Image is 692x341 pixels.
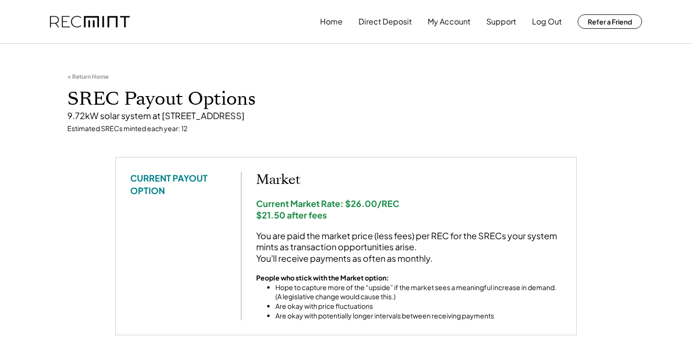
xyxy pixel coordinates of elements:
[275,283,562,302] li: Hope to capture more of the “upside” if the market sees a meaningful increase in demand. (A legis...
[428,12,470,31] button: My Account
[256,198,562,220] div: Current Market Rate: $26.00/REC $21.50 after fees
[67,124,625,134] div: Estimated SRECs minted each year: 12
[358,12,412,31] button: Direct Deposit
[578,14,642,29] button: Refer a Friend
[256,172,562,188] h2: Market
[130,172,226,196] div: CURRENT PAYOUT OPTION
[275,302,562,311] li: Are okay with price fluctuations
[275,311,562,321] li: Are okay with potentially longer intervals between receiving payments
[256,230,562,264] div: You are paid the market price (less fees) per REC for the SRECs your system mints as transaction ...
[320,12,343,31] button: Home
[67,88,625,110] h1: SREC Payout Options
[532,12,562,31] button: Log Out
[67,73,109,81] div: < Return Home
[486,12,516,31] button: Support
[50,16,130,28] img: recmint-logotype%403x.png
[67,110,625,121] div: 9.72kW solar system at [STREET_ADDRESS]
[256,273,389,282] strong: People who stick with the Market option:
